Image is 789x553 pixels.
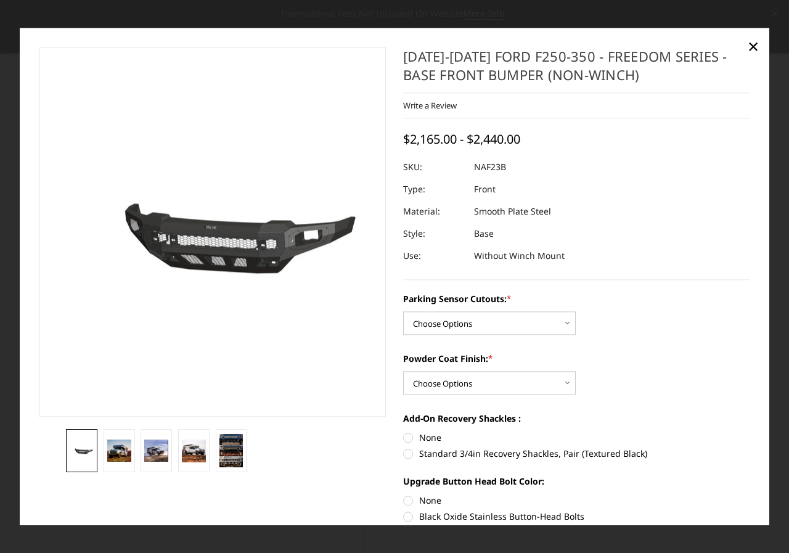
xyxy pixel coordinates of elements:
[474,156,506,178] dd: NAF23B
[403,47,750,93] h1: [DATE]-[DATE] Ford F250-350 - Freedom Series - Base Front Bumper (non-winch)
[748,33,759,60] span: ×
[474,223,494,245] dd: Base
[182,440,206,462] img: 2023-2025 Ford F250-350 - Freedom Series - Base Front Bumper (non-winch)
[403,245,465,267] dt: Use:
[474,178,496,200] dd: Front
[219,435,243,467] img: Multiple lighting options
[474,245,565,267] dd: Without Winch Mount
[403,510,750,523] label: Black Oxide Stainless Button-Head Bolts
[403,131,520,147] span: $2,165.00 - $2,440.00
[403,431,750,444] label: None
[144,440,168,462] img: 2023-2025 Ford F250-350 - Freedom Series - Base Front Bumper (non-winch)
[743,37,763,57] a: Close
[403,100,457,111] a: Write a Review
[403,352,750,365] label: Powder Coat Finish:
[70,445,94,456] img: 2023-2025 Ford F250-350 - Freedom Series - Base Front Bumper (non-winch)
[403,200,465,223] dt: Material:
[403,178,465,200] dt: Type:
[403,223,465,245] dt: Style:
[39,47,386,417] a: 2023-2025 Ford F250-350 - Freedom Series - Base Front Bumper (non-winch)
[403,292,750,305] label: Parking Sensor Cutouts:
[107,440,131,462] img: 2023-2025 Ford F250-350 - Freedom Series - Base Front Bumper (non-winch)
[403,475,750,488] label: Upgrade Button Head Bolt Color:
[403,447,750,460] label: Standard 3/4in Recovery Shackles, Pair (Textured Black)
[403,494,750,507] label: None
[474,200,551,223] dd: Smooth Plate Steel
[403,412,750,425] label: Add-On Recovery Shackles :
[403,156,465,178] dt: SKU:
